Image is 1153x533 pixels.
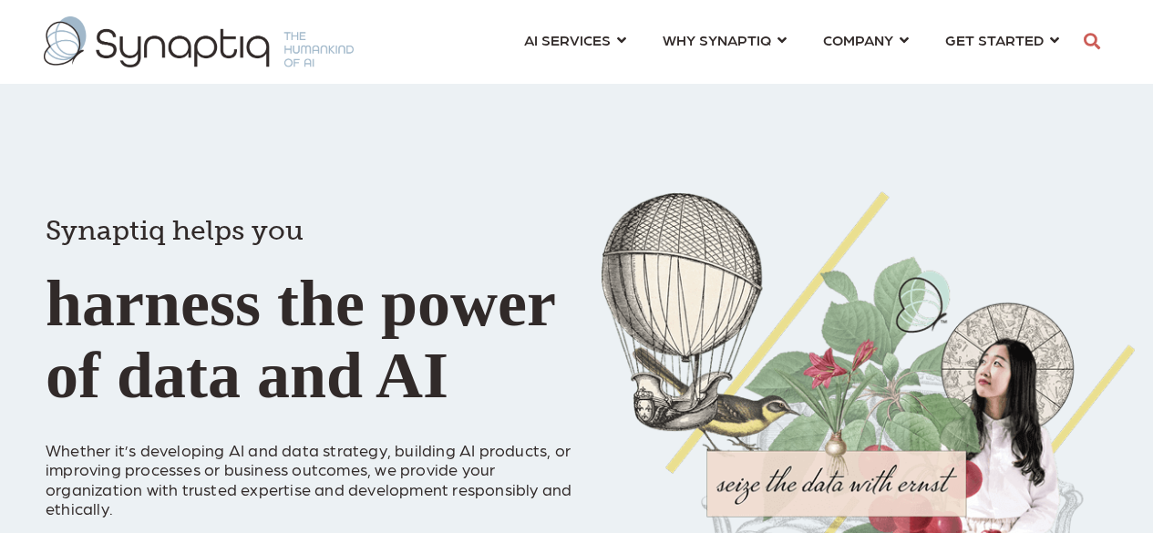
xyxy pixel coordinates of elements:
[46,420,579,518] p: Whether it’s developing AI and data strategy, building AI products, or improving processes or bus...
[945,23,1059,56] a: GET STARTED
[524,23,626,56] a: AI SERVICES
[46,214,304,247] span: Synaptiq helps you
[823,23,909,56] a: COMPANY
[663,23,787,56] a: WHY SYNAPTIQ
[945,27,1044,52] span: GET STARTED
[663,27,771,52] span: WHY SYNAPTIQ
[46,182,579,412] h1: harness the power of data and AI
[506,9,1077,75] nav: menu
[524,27,611,52] span: AI SERVICES
[44,16,354,67] img: synaptiq logo-1
[823,27,893,52] span: COMPANY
